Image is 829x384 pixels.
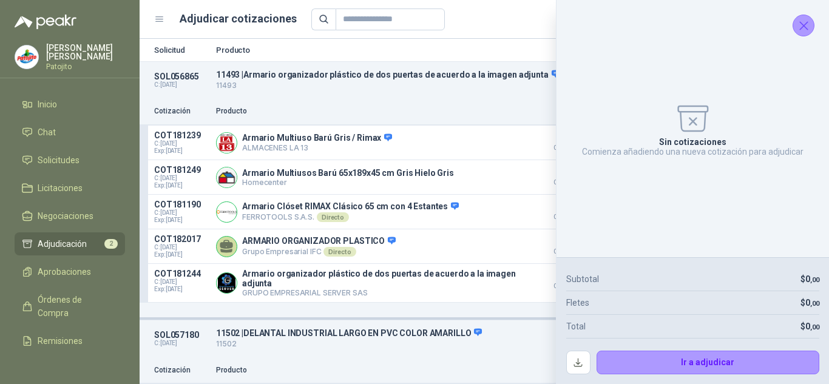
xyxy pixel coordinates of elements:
[38,237,87,251] span: Adjudicación
[46,44,125,61] p: [PERSON_NAME] [PERSON_NAME]
[154,165,209,175] p: COT181249
[38,126,56,139] span: Chat
[180,10,297,27] h1: Adjudicar cotizaciones
[15,121,125,144] a: Chat
[15,204,125,227] a: Negociaciones
[323,247,356,257] div: Directo
[15,232,125,255] a: Adjudicación2
[535,106,596,117] p: Precio
[154,365,209,376] p: Cotización
[15,329,125,352] a: Remisiones
[15,93,125,116] a: Inicio
[154,209,209,217] span: C: [DATE]
[566,272,599,286] p: Subtotal
[154,251,209,258] span: Exp: [DATE]
[582,147,804,157] p: Comienza añadiendo una nueva cotización para adjudicar
[535,365,596,376] p: Precio
[154,147,209,155] span: Exp: [DATE]
[154,330,209,340] p: SOL057180
[15,15,76,29] img: Logo peakr
[104,239,118,249] span: 2
[154,217,209,224] span: Exp: [DATE]
[242,212,459,222] p: FERROTOOLS S.A.S.
[242,269,528,288] p: Armario organizador plástico de dos puertas de acuerdo a la imagen adjunta
[805,322,819,331] span: 0
[216,80,640,92] p: 11493
[154,340,209,347] p: C: [DATE]
[317,212,349,222] div: Directo
[805,298,819,308] span: 0
[810,323,819,331] span: ,00
[46,63,125,70] p: Patojito
[216,328,640,339] p: 11502 | DELANTAL INDUSTRIAL LARGO EN PVC COLOR AMARILLO
[535,165,596,186] p: $ 7.123.294
[535,130,596,151] p: $ 6.921.062
[15,177,125,200] a: Licitaciones
[38,265,91,278] span: Aprobaciones
[38,153,80,167] span: Solicitudes
[242,247,396,257] p: Grupo Empresarial IFC
[154,46,209,54] p: Solicitud
[566,296,589,309] p: Fletes
[15,288,125,325] a: Órdenes de Compra
[154,81,209,89] p: C: [DATE]
[154,234,209,244] p: COT182017
[38,293,113,320] span: Órdenes de Compra
[242,288,528,297] p: GRUPO EMPRESARIAL SERVER SAS
[38,98,57,111] span: Inicio
[597,351,820,375] button: Ir a adjudicar
[800,320,819,333] p: $
[659,137,726,147] p: Sin cotizaciones
[217,167,237,187] img: Company Logo
[38,181,83,195] span: Licitaciones
[154,72,209,81] p: SOL056865
[217,202,237,222] img: Company Logo
[154,278,209,286] span: C: [DATE]
[154,140,209,147] span: C: [DATE]
[535,214,596,220] span: Crédito 45 días
[154,106,209,117] p: Cotización
[216,339,640,350] p: 11502
[535,269,596,289] p: $ 8.930.712
[535,234,596,255] p: $ 8.409.492
[535,180,596,186] span: Crédito 60 días
[154,244,209,251] span: C: [DATE]
[154,200,209,209] p: COT181190
[242,236,396,247] p: ARMARIO ORGANIZADOR PLASTICO
[15,260,125,283] a: Aprobaciones
[810,300,819,308] span: ,00
[154,286,209,293] span: Exp: [DATE]
[15,45,38,69] img: Company Logo
[805,274,819,284] span: 0
[242,178,454,187] p: Homecenter
[154,175,209,182] span: C: [DATE]
[15,149,125,172] a: Solicitudes
[535,200,596,220] p: $ 8.001.084
[566,320,586,333] p: Total
[154,182,209,189] span: Exp: [DATE]
[800,272,819,286] p: $
[216,69,640,80] p: 11493 | Armario organizador plástico de dos puertas de acuerdo a la imagen adjunta
[242,133,392,144] p: Armario Multiuso Barú Gris / Rimax
[38,209,93,223] span: Negociaciones
[154,269,209,278] p: COT181244
[535,145,596,151] span: Crédito 60 días
[242,143,392,152] p: ALMACENES LA 13
[242,168,454,178] p: Armario Multiusos Barú 65x189x45 cm Gris Hielo Gris
[535,283,596,289] span: Crédito 60 días
[154,130,209,140] p: COT181239
[242,201,459,212] p: Armario Clóset RIMAX Clásico 65 cm con 4 Estantes
[216,46,640,54] p: Producto
[810,276,819,284] span: ,00
[535,249,596,255] span: Crédito 30 días
[800,296,819,309] p: $
[217,133,237,153] img: Company Logo
[216,106,528,117] p: Producto
[217,273,237,293] img: Company Logo
[216,365,528,376] p: Producto
[38,334,83,348] span: Remisiones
